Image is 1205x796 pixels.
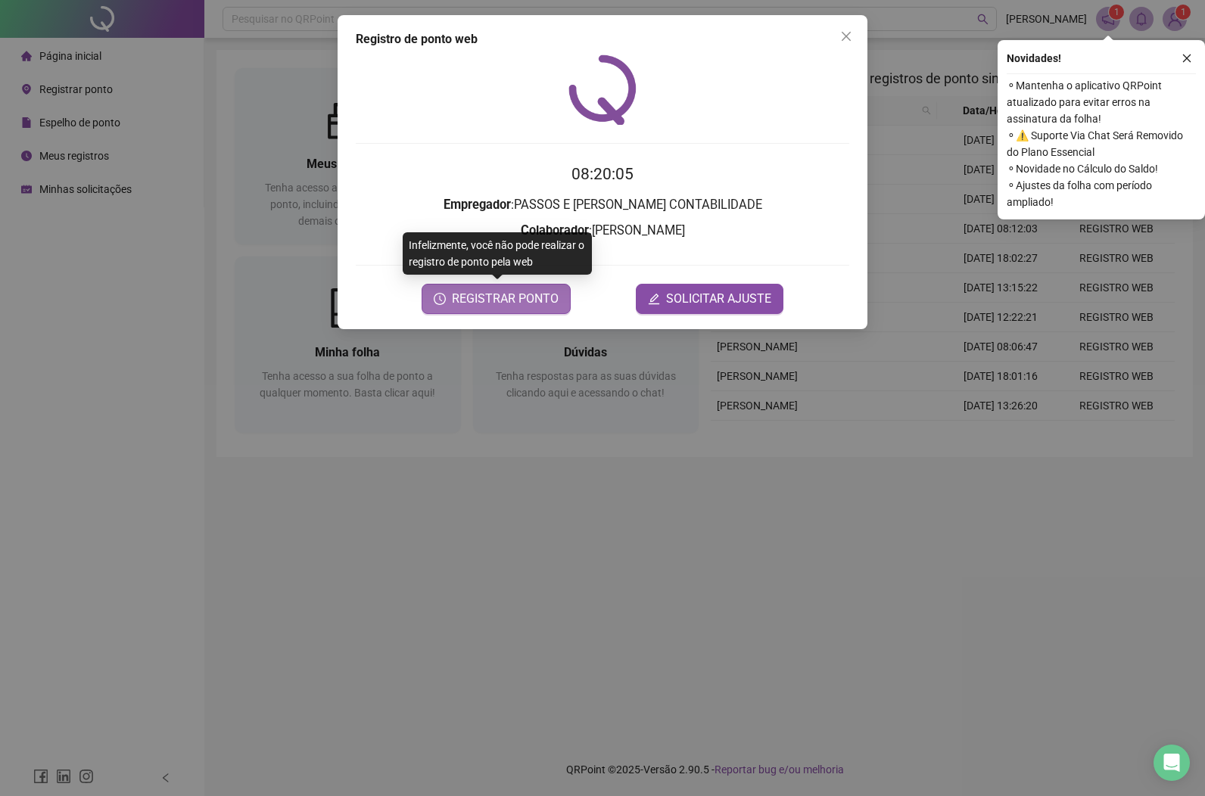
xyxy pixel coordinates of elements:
[1007,127,1196,160] span: ⚬ ⚠️ Suporte Via Chat Será Removido do Plano Essencial
[1182,53,1192,64] span: close
[521,223,589,238] strong: Colaborador
[1007,177,1196,210] span: ⚬ Ajustes da folha com período ampliado!
[356,195,849,215] h3: : PASSOS E [PERSON_NAME] CONTABILIDADE
[1007,77,1196,127] span: ⚬ Mantenha o aplicativo QRPoint atualizado para evitar erros na assinatura da folha!
[356,221,849,241] h3: : [PERSON_NAME]
[422,284,571,314] button: REGISTRAR PONTO
[434,293,446,305] span: clock-circle
[636,284,783,314] button: editSOLICITAR AJUSTE
[444,197,511,212] strong: Empregador
[452,290,559,308] span: REGISTRAR PONTO
[1007,160,1196,177] span: ⚬ Novidade no Cálculo do Saldo!
[1007,50,1061,67] span: Novidades !
[571,165,634,183] time: 08:20:05
[648,293,660,305] span: edit
[834,24,858,48] button: Close
[840,30,852,42] span: close
[568,54,637,125] img: QRPoint
[666,290,771,308] span: SOLICITAR AJUSTE
[403,232,592,275] div: Infelizmente, você não pode realizar o registro de ponto pela web
[356,30,849,48] div: Registro de ponto web
[1154,745,1190,781] div: Open Intercom Messenger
